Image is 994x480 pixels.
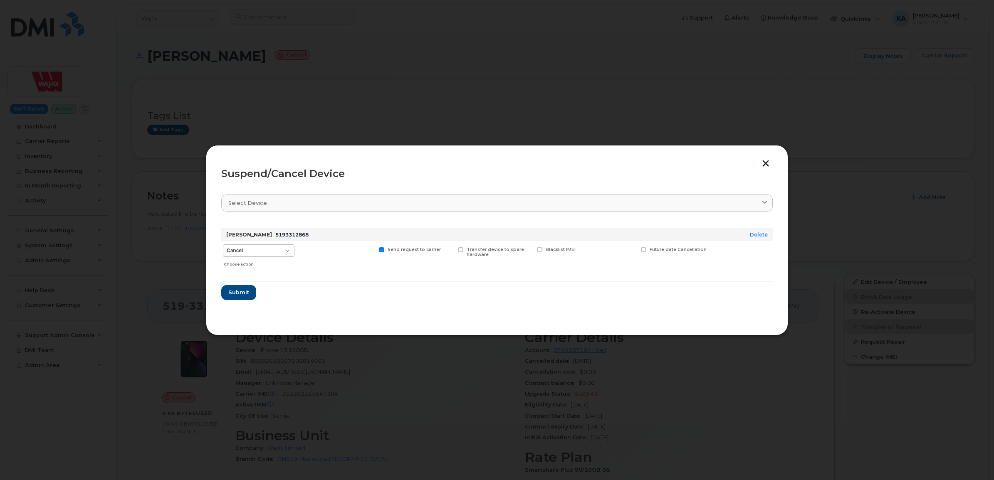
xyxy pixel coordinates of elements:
[221,169,773,179] div: Suspend/Cancel Device
[275,231,309,238] span: 5193312868
[226,231,272,238] strong: [PERSON_NAME]
[224,258,294,268] div: Choose action
[369,247,373,251] input: Send request to carrier
[448,247,452,251] input: Transfer device to spare hardware
[750,231,768,238] a: Delete
[221,194,773,212] a: Select device
[228,199,267,207] span: Select device
[467,247,524,258] span: Transfer device to spare hardware
[546,247,576,252] span: Blacklist IMEI
[527,247,531,251] input: Blacklist IMEI
[650,247,707,252] span: Future date Cancellation
[631,247,635,251] input: Future date Cancellation
[228,288,249,296] span: Submit
[221,285,256,300] button: Submit
[388,247,441,252] span: Send request to carrier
